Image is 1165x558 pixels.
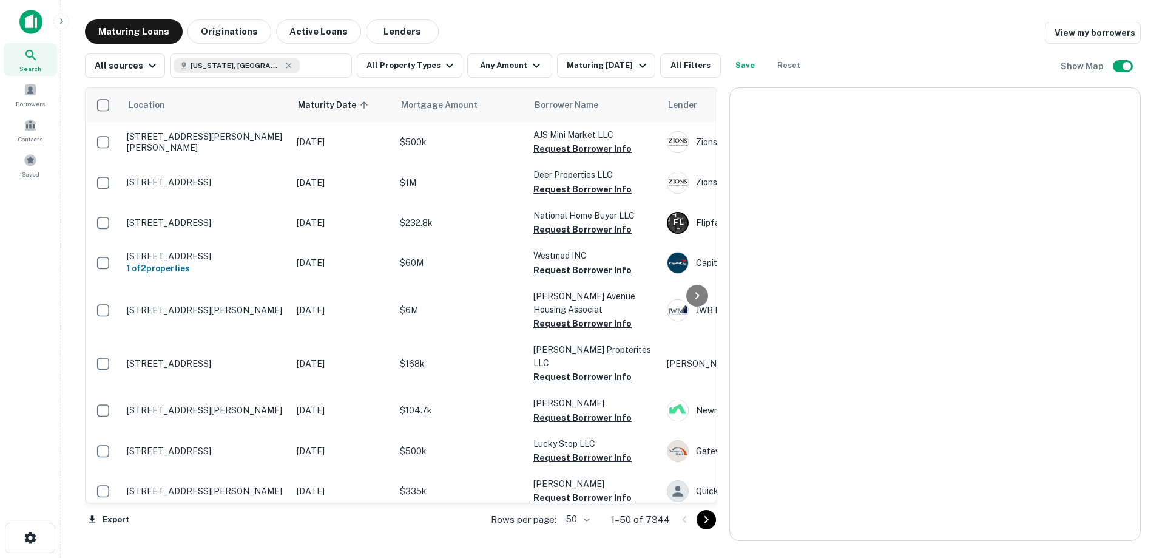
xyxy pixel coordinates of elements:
[297,256,388,270] p: [DATE]
[19,10,42,34] img: capitalize-icon.png
[667,441,688,461] img: picture
[127,305,285,316] p: [STREET_ADDRESS][PERSON_NAME]
[667,252,849,274] div: Capital ONE
[4,114,57,146] a: Contacts
[357,53,462,78] button: All Property Types
[527,88,661,122] th: Borrower Name
[533,370,632,384] button: Request Borrower Info
[533,209,655,222] p: National Home Buyer LLC
[533,396,655,410] p: [PERSON_NAME]
[661,88,855,122] th: Lender
[667,440,849,462] div: Gateway Bank AZ
[467,53,552,78] button: Any Amount
[533,182,632,197] button: Request Borrower Info
[276,19,361,44] button: Active Loans
[297,485,388,498] p: [DATE]
[85,53,165,78] button: All sources
[127,358,285,369] p: [STREET_ADDRESS]
[127,446,285,457] p: [STREET_ADDRESS]
[400,444,521,458] p: $500k
[85,19,183,44] button: Maturing Loans
[297,135,388,149] p: [DATE]
[394,88,527,122] th: Mortgage Amount
[297,444,388,458] p: [DATE]
[667,172,849,194] div: Zions Bancorporation
[297,404,388,417] p: [DATE]
[400,135,521,149] p: $500k
[127,177,285,188] p: [STREET_ADDRESS]
[4,149,57,182] a: Saved
[557,53,655,78] button: Maturing [DATE]
[533,437,655,451] p: Lucky Stop LLC
[673,216,683,229] p: F L
[400,357,521,370] p: $168k
[667,253,688,273] img: picture
[400,256,521,270] p: $60M
[19,64,41,73] span: Search
[297,176,388,189] p: [DATE]
[533,477,655,491] p: [PERSON_NAME]
[533,141,632,156] button: Request Borrower Info
[561,511,592,528] div: 50
[533,249,655,262] p: Westmed INC
[491,512,556,527] p: Rows per page:
[1061,60,1106,73] h6: Show Map
[401,98,493,112] span: Mortgage Amount
[667,132,688,152] img: picture
[127,486,285,497] p: [STREET_ADDRESS][PERSON_NAME]
[85,511,132,529] button: Export
[297,304,388,317] p: [DATE]
[95,58,160,73] div: All sources
[533,290,655,316] p: [PERSON_NAME] Avenue Housing Associat
[18,134,42,144] span: Contacts
[667,400,688,421] img: picture
[667,131,849,153] div: Zions Bancorporation
[667,299,849,321] div: JWB Real Estate Companies
[660,53,721,78] button: All Filters
[667,357,849,370] p: [PERSON_NAME]
[567,58,649,73] div: Maturing [DATE]
[726,53,765,78] button: Save your search to get updates of matches that match your search criteria.
[298,98,372,112] span: Maturity Date
[22,169,39,179] span: Saved
[121,88,291,122] th: Location
[127,251,285,262] p: [STREET_ADDRESS]
[400,216,521,230] p: $232.8k
[4,78,57,111] a: Borrowers
[611,512,670,527] p: 1–50 of 7344
[400,176,521,189] p: $1M
[127,405,285,416] p: [STREET_ADDRESS][PERSON_NAME]
[533,410,632,425] button: Request Borrower Info
[187,19,271,44] button: Originations
[127,262,285,275] h6: 1 of 2 properties
[1104,461,1165,519] div: Chat Widget
[4,43,57,76] a: Search
[533,128,655,141] p: AJS Mini Market LLC
[697,510,716,529] button: Go to next page
[366,19,439,44] button: Lenders
[533,222,632,237] button: Request Borrower Info
[533,451,632,465] button: Request Borrower Info
[297,357,388,370] p: [DATE]
[291,88,394,122] th: Maturity Date
[533,491,632,505] button: Request Borrower Info
[535,98,598,112] span: Borrower Name
[400,404,521,417] p: $104.7k
[533,168,655,182] p: Deer Properties LLC
[297,216,388,230] p: [DATE]
[667,212,849,234] div: Flipfast Loans LLC
[533,316,632,331] button: Request Borrower Info
[127,131,285,153] p: [STREET_ADDRESS][PERSON_NAME][PERSON_NAME]
[127,217,285,228] p: [STREET_ADDRESS]
[128,98,165,112] span: Location
[667,300,688,321] img: picture
[533,343,655,370] p: [PERSON_NAME] Propterites LLC
[667,172,688,193] img: picture
[191,60,282,71] span: [US_STATE], [GEOGRAPHIC_DATA]
[668,98,697,112] span: Lender
[533,263,632,277] button: Request Borrower Info
[1045,22,1141,44] a: View my borrowers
